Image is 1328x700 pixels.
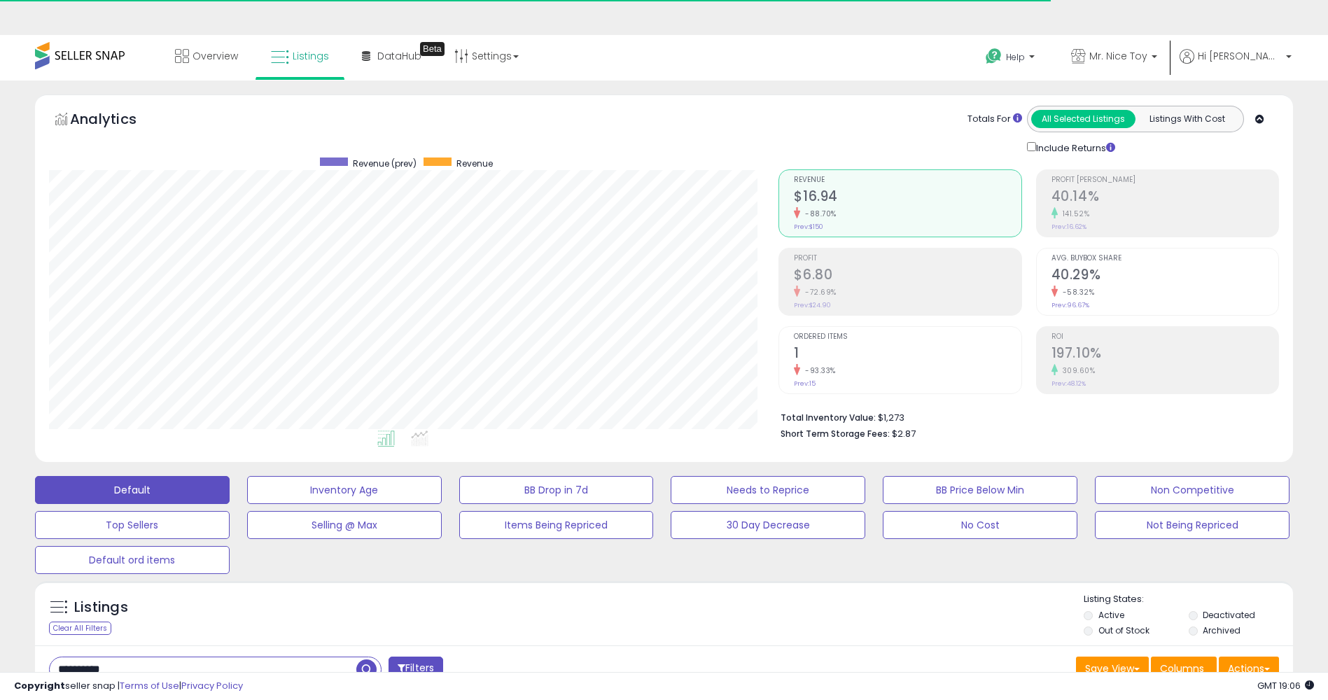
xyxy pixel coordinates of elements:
h2: 197.10% [1051,345,1278,364]
span: Profit [794,255,1021,262]
small: 309.60% [1058,365,1096,376]
button: Inventory Age [247,476,442,504]
button: Actions [1219,657,1279,680]
label: Archived [1203,624,1240,636]
span: Revenue [794,176,1021,184]
label: Out of Stock [1098,624,1149,636]
div: Clear All Filters [49,622,111,635]
div: Totals For [967,113,1022,126]
span: Overview [193,49,238,63]
button: Needs to Reprice [671,476,865,504]
button: Columns [1151,657,1217,680]
button: BB Drop in 7d [459,476,654,504]
i: Get Help [985,48,1002,65]
h2: 40.14% [1051,188,1278,207]
b: Short Term Storage Fees: [781,428,890,440]
button: No Cost [883,511,1077,539]
a: DataHub [351,35,432,77]
h2: 40.29% [1051,267,1278,286]
li: $1,273 [781,408,1268,425]
span: 2025-09-12 19:06 GMT [1257,679,1314,692]
p: Listing States: [1084,593,1293,606]
a: Hi [PERSON_NAME] [1180,49,1292,80]
a: Settings [444,35,529,77]
button: All Selected Listings [1031,110,1135,128]
span: Revenue (prev) [353,157,417,169]
small: -72.69% [800,287,837,297]
button: Save View [1076,657,1149,680]
b: Total Inventory Value: [781,412,876,423]
small: Prev: $150 [794,223,823,231]
button: Items Being Repriced [459,511,654,539]
small: -88.70% [800,209,837,219]
h5: Listings [74,598,128,617]
span: Listings [293,49,329,63]
small: Prev: 16.62% [1051,223,1086,231]
button: Default [35,476,230,504]
button: Non Competitive [1095,476,1289,504]
small: -58.32% [1058,287,1095,297]
a: Listings [260,35,340,77]
label: Active [1098,609,1124,621]
button: Listings With Cost [1135,110,1239,128]
span: Help [1006,51,1025,63]
span: Columns [1160,661,1204,675]
span: Profit [PERSON_NAME] [1051,176,1278,184]
div: Include Returns [1016,139,1132,155]
a: Privacy Policy [181,679,243,692]
button: Not Being Repriced [1095,511,1289,539]
a: Overview [165,35,249,77]
strong: Copyright [14,679,65,692]
span: Revenue [456,157,493,169]
span: Mr. Nice Toy [1089,49,1147,63]
span: Hi [PERSON_NAME] [1198,49,1282,63]
h2: 1 [794,345,1021,364]
h2: $6.80 [794,267,1021,286]
h2: $16.94 [794,188,1021,207]
small: 141.52% [1058,209,1090,219]
h5: Analytics [70,109,164,132]
button: Selling @ Max [247,511,442,539]
span: $2.87 [892,427,916,440]
small: Prev: $24.90 [794,301,831,309]
div: seller snap | | [14,680,243,693]
div: Tooltip anchor [420,42,445,56]
button: Top Sellers [35,511,230,539]
small: Prev: 96.67% [1051,301,1089,309]
small: Prev: 48.12% [1051,379,1086,388]
span: Ordered Items [794,333,1021,341]
a: Help [974,37,1049,80]
button: Default ord items [35,546,230,574]
span: Avg. Buybox Share [1051,255,1278,262]
a: Terms of Use [120,679,179,692]
span: DataHub [377,49,421,63]
button: Filters [389,657,443,681]
label: Deactivated [1203,609,1255,621]
button: 30 Day Decrease [671,511,865,539]
button: BB Price Below Min [883,476,1077,504]
small: Prev: 15 [794,379,816,388]
small: -93.33% [800,365,836,376]
span: ROI [1051,333,1278,341]
a: Mr. Nice Toy [1061,35,1168,80]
